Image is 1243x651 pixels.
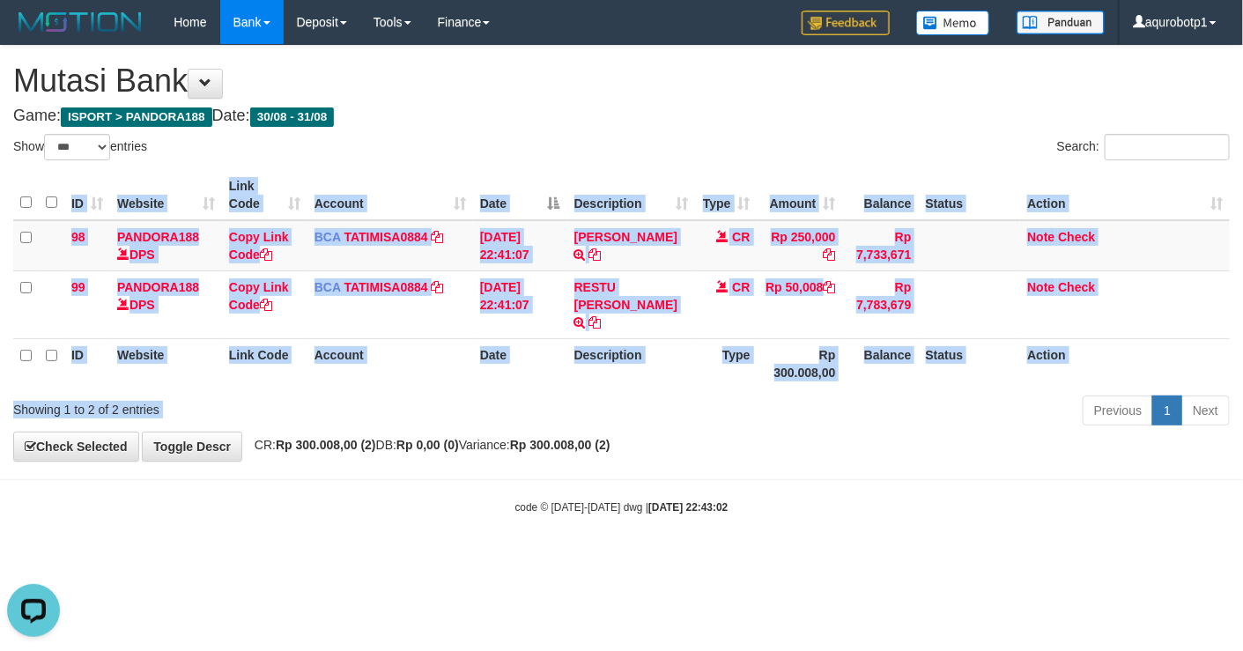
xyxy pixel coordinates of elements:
th: Type [696,338,758,388]
span: CR [732,280,750,294]
a: Next [1181,396,1230,425]
span: BCA [314,230,341,244]
a: Copy TATIMISA0884 to clipboard [432,280,444,294]
span: 99 [71,280,85,294]
th: Action [1020,338,1230,388]
th: Balance [843,338,919,388]
strong: Rp 300.008,00 (2) [510,438,610,452]
th: Account [307,338,473,388]
small: code © [DATE]-[DATE] dwg | [515,501,729,514]
a: Note [1027,230,1054,244]
th: Date [473,338,567,388]
a: Copy TATIMISA0884 to clipboard [432,230,444,244]
th: Description [567,338,696,388]
th: Amount: activate to sort column ascending [758,170,843,220]
div: Showing 1 to 2 of 2 entries [13,394,505,418]
span: ISPORT > PANDORA188 [61,107,212,127]
h4: Game: Date: [13,107,1230,125]
td: Rp 50,008 [758,270,843,338]
td: Rp 7,783,679 [843,270,919,338]
img: Feedback.jpg [802,11,890,35]
label: Search: [1057,134,1230,160]
th: Website: activate to sort column ascending [110,170,222,220]
a: Copy Rp 50,008 to clipboard [824,280,836,294]
strong: Rp 300.008,00 (2) [276,438,376,452]
img: panduan.png [1017,11,1105,34]
th: Status [919,170,1021,220]
a: Copy Rp 250,000 to clipboard [824,248,836,262]
a: Copy Link Code [229,230,289,262]
th: Website [110,338,222,388]
th: Description: activate to sort column ascending [567,170,696,220]
a: TATIMISA0884 [344,230,428,244]
h1: Mutasi Bank [13,63,1230,99]
a: 1 [1152,396,1182,425]
a: Check [1058,280,1095,294]
span: 30/08 - 31/08 [250,107,335,127]
span: 98 [71,230,85,244]
th: Balance [843,170,919,220]
a: PANDORA188 [117,280,199,294]
button: Open LiveChat chat widget [7,7,60,60]
a: Previous [1083,396,1153,425]
th: Account: activate to sort column ascending [307,170,473,220]
th: Rp 300.008,00 [758,338,843,388]
td: [DATE] 22:41:07 [473,270,567,338]
strong: [DATE] 22:43:02 [648,501,728,514]
th: ID: activate to sort column ascending [64,170,110,220]
span: BCA [314,280,341,294]
th: Type: activate to sort column ascending [696,170,758,220]
img: MOTION_logo.png [13,9,147,35]
th: Action: activate to sort column ascending [1020,170,1230,220]
td: Rp 7,733,671 [843,220,919,271]
a: [PERSON_NAME] [574,230,677,244]
td: [DATE] 22:41:07 [473,220,567,271]
th: ID [64,338,110,388]
a: Note [1027,280,1054,294]
select: Showentries [44,134,110,160]
span: CR [732,230,750,244]
a: Copy RESTU BILLI ANANDA to clipboard [589,315,602,329]
td: Rp 250,000 [758,220,843,271]
a: Toggle Descr [142,432,242,462]
a: PANDORA188 [117,230,199,244]
a: Copy HEDI HENDRIANA to clipboard [589,248,602,262]
th: Date: activate to sort column descending [473,170,567,220]
input: Search: [1105,134,1230,160]
strong: Rp 0,00 (0) [396,438,459,452]
a: RESTU [PERSON_NAME] [574,280,677,312]
a: Copy Link Code [229,280,289,312]
label: Show entries [13,134,147,160]
a: Check Selected [13,432,139,462]
th: Link Code: activate to sort column ascending [222,170,307,220]
a: TATIMISA0884 [344,280,428,294]
td: DPS [110,270,222,338]
a: Check [1058,230,1095,244]
td: DPS [110,220,222,271]
img: Button%20Memo.svg [916,11,990,35]
span: CR: DB: Variance: [246,438,610,452]
th: Link Code [222,338,307,388]
th: Status [919,338,1021,388]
